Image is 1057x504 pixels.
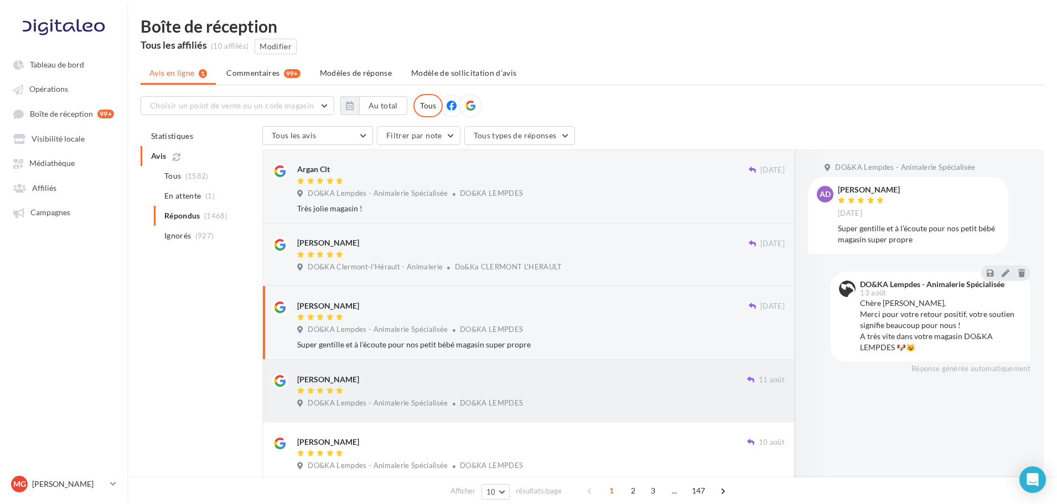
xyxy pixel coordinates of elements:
span: (1582) [185,172,209,180]
button: Au total [340,96,407,115]
span: (927) [195,231,214,240]
button: Au total [359,96,407,115]
div: [PERSON_NAME] [297,374,359,385]
span: Campagnes [30,208,70,217]
div: Argan Clt [297,164,330,175]
span: Do&Ka CLERMONT L'HERAULT [455,262,562,271]
span: 13 août [860,289,886,297]
span: DO&KA Lempdes - Animalerie Spécialisée [835,163,975,173]
span: [DATE] [760,239,785,249]
span: Médiathèque [29,159,75,168]
div: Boîte de réception [141,18,1044,34]
div: 99+ [97,110,114,118]
span: 10 août [759,438,785,448]
span: DO&KA LEMPDES [460,325,523,334]
span: [DATE] [838,209,862,219]
span: DO&KA Lempdes - Animalerie Spécialisée [308,398,448,408]
a: Campagnes [7,202,121,222]
span: DO&KA Lempdes - Animalerie Spécialisée [308,189,448,199]
span: MG [13,479,26,490]
div: Tous les affiliés [141,40,207,50]
span: DO&KA Clermont-l'Hérault - Animalerie [308,262,443,272]
span: 2 [624,482,642,500]
div: Très jolie magasin ! [297,203,785,214]
span: Modèle de sollicitation d’avis [411,68,517,77]
a: Boîte de réception 99+ [7,103,121,124]
span: AD [820,189,831,200]
span: Tableau de bord [30,60,84,69]
span: 3 [644,482,662,500]
span: Afficher [450,486,475,496]
p: [PERSON_NAME] [32,479,106,490]
button: Tous les avis [262,126,373,145]
button: Modifier [255,39,297,54]
a: Médiathèque [7,153,121,173]
span: Tous types de réponses [474,131,557,140]
span: DO&KA Lempdes - Animalerie Spécialisée [308,461,448,471]
div: (10 affiliés) [211,41,248,51]
span: DO&KA LEMPDES [460,189,523,198]
span: Boîte de réception [30,109,93,118]
div: 99+ [284,69,300,78]
div: [PERSON_NAME] [297,300,359,311]
div: [PERSON_NAME] [297,237,359,248]
span: 147 [687,482,710,500]
div: Réponse générée automatiquement [830,364,1030,374]
span: DO&KA LEMPDES [460,398,523,407]
button: 10 [481,484,510,500]
span: Ignorés [164,230,191,241]
button: Filtrer par note [377,126,460,145]
a: Tableau de bord [7,54,121,74]
span: Choisir un point de vente ou un code magasin [150,101,314,110]
span: 10 [486,487,496,496]
div: [PERSON_NAME] [297,437,359,448]
div: Chère [PERSON_NAME], Merci pour votre retour positif, votre soutien signifie beaucoup pour nous !... [860,298,1022,353]
span: DO&KA Lempdes - Animalerie Spécialisée [308,325,448,335]
div: Très bon accueil très bons conseils . Je recommande vivement ce magasin à toutes les personnes qu... [297,475,785,486]
a: MG [PERSON_NAME] [9,474,118,495]
span: [DATE] [760,165,785,175]
span: (1) [205,191,215,200]
span: Commentaires [226,67,279,79]
span: Opérations [29,85,68,94]
div: Open Intercom Messenger [1019,466,1046,493]
div: [PERSON_NAME] [838,186,900,194]
span: 1 [603,482,620,500]
span: Statistiques [151,131,193,141]
button: Choisir un point de vente ou un code magasin [141,96,334,115]
span: [DATE] [760,302,785,311]
a: Affiliés [7,178,121,198]
span: DO&KA LEMPDES [460,461,523,470]
div: Super gentille et à l’écoute pour nos petit bébé magasin super propre [297,339,785,350]
span: En attente [164,190,201,201]
span: ... [666,482,683,500]
span: Tous les avis [272,131,317,140]
div: DO&KA Lempdes - Animalerie Spécialisée [860,280,1004,288]
span: 11 août [759,375,785,385]
div: Super gentille et à l’écoute pour nos petit bébé magasin super propre [838,223,999,245]
button: Tous types de réponses [464,126,575,145]
span: Affiliés [32,183,56,193]
div: Tous [413,94,443,117]
span: Visibilité locale [32,134,85,143]
span: résultats/page [516,486,562,496]
a: Visibilité locale [7,128,121,148]
span: Tous [164,170,181,181]
span: Modèles de réponse [320,68,392,77]
a: Opérations [7,79,121,98]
